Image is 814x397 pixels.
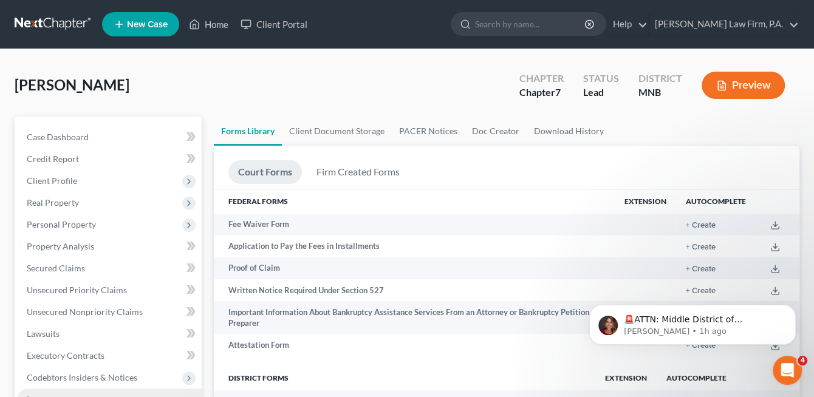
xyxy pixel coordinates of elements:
span: Case Dashboard [27,132,89,142]
span: Unsecured Nonpriority Claims [27,307,143,317]
span: Unsecured Priority Claims [27,285,127,295]
a: Unsecured Nonpriority Claims [17,301,202,323]
span: Lawsuits [27,328,60,339]
th: District forms [214,366,595,390]
button: + Create [686,265,716,273]
td: Written Notice Required Under Section 527 [214,279,615,301]
a: Property Analysis [17,236,202,257]
th: Autocomplete [676,189,756,214]
span: New Case [127,20,168,29]
td: Proof of Claim [214,257,615,279]
span: Real Property [27,197,79,208]
div: Lead [583,86,619,100]
a: Help [607,13,648,35]
th: Federal Forms [214,189,615,214]
a: PACER Notices [392,117,465,146]
th: Extension [595,366,657,390]
div: Status [583,72,619,86]
td: Important Information About Bankruptcy Assistance Services From an Attorney or Bankruptcy Petitio... [214,301,615,334]
span: Secured Claims [27,263,85,273]
th: Autocomplete [657,366,736,390]
a: Doc Creator [465,117,527,146]
a: Lawsuits [17,323,202,345]
input: Search by name... [475,13,586,35]
a: Court Forms [228,160,302,184]
a: Executory Contracts [17,345,202,367]
div: Chapter [519,86,564,100]
span: Client Profile [27,175,77,186]
span: Personal Property [27,219,96,229]
button: + Create [686,222,716,229]
th: Extension [615,189,676,214]
span: Codebtors Insiders & Notices [27,372,137,382]
td: Fee Waiver Form [214,214,615,236]
a: Case Dashboard [17,126,202,148]
iframe: Intercom notifications message [571,279,814,364]
td: Attestation Form [214,334,615,356]
span: Credit Report [27,154,79,164]
a: Client Document Storage [282,117,392,146]
a: [PERSON_NAME] Law Firm, P.A. [649,13,799,35]
span: Property Analysis [27,241,94,251]
button: + Create [686,243,716,251]
span: 4 [798,356,807,365]
span: [PERSON_NAME] [15,76,129,93]
a: Unsecured Priority Claims [17,279,202,301]
iframe: Intercom live chat [773,356,802,385]
a: Secured Claims [17,257,202,279]
td: Application to Pay the Fees in Installments [214,236,615,257]
span: 7 [555,86,561,98]
a: Download History [527,117,611,146]
a: Firm Created Forms [307,160,409,184]
a: Client Portal [234,13,313,35]
a: Forms Library [214,117,282,146]
div: MNB [638,86,682,100]
a: Credit Report [17,148,202,170]
span: Executory Contracts [27,350,104,361]
button: Preview [702,72,785,99]
div: Chapter [519,72,564,86]
div: District [638,72,682,86]
a: Home [183,13,234,35]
